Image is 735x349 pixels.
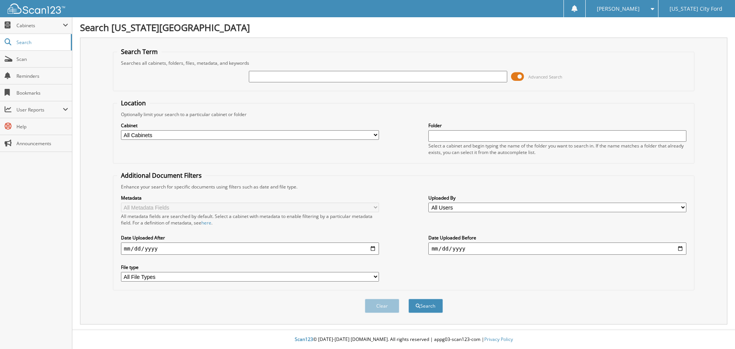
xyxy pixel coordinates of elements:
span: [US_STATE] City Ford [670,7,722,11]
div: Enhance your search for specific documents using filters such as date and file type. [117,184,691,190]
label: Date Uploaded After [121,234,379,241]
iframe: Chat Widget [697,312,735,349]
span: Scan123 [295,336,313,342]
input: end [428,242,686,255]
a: here [201,220,211,226]
span: [PERSON_NAME] [597,7,640,11]
div: Searches all cabinets, folders, files, metadata, and keywords [117,60,691,66]
legend: Location [117,99,150,107]
div: Optionally limit your search to a particular cabinet or folder [117,111,691,118]
label: Metadata [121,195,379,201]
legend: Search Term [117,48,162,56]
h1: Search [US_STATE][GEOGRAPHIC_DATA] [80,21,727,34]
button: Search [408,299,443,313]
span: Scan [16,56,68,62]
div: All metadata fields are searched by default. Select a cabinet with metadata to enable filtering b... [121,213,379,226]
div: Select a cabinet and begin typing the name of the folder you want to search in. If the name match... [428,143,686,156]
div: © [DATE]-[DATE] [DOMAIN_NAME]. All rights reserved | appg03-scan123-com | [72,330,735,349]
label: Cabinet [121,122,379,129]
span: Reminders [16,73,68,79]
span: Search [16,39,67,46]
span: Bookmarks [16,90,68,96]
span: User Reports [16,107,63,113]
legend: Additional Document Filters [117,171,206,180]
span: Help [16,123,68,130]
img: scan123-logo-white.svg [8,3,65,14]
span: Advanced Search [528,74,562,80]
label: Date Uploaded Before [428,234,686,241]
span: Announcements [16,140,68,147]
label: Uploaded By [428,195,686,201]
button: Clear [365,299,399,313]
input: start [121,242,379,255]
label: Folder [428,122,686,129]
label: File type [121,264,379,270]
a: Privacy Policy [484,336,513,342]
span: Cabinets [16,22,63,29]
